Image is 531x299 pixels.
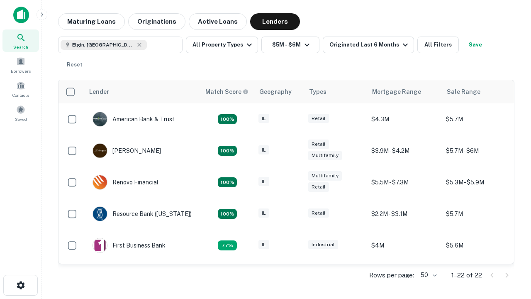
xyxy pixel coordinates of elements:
div: 50 [417,269,438,281]
img: picture [93,112,107,126]
div: Matching Properties: 4, hasApolloMatch: undefined [218,177,237,187]
div: Sale Range [447,87,480,97]
span: Search [13,44,28,50]
div: [PERSON_NAME] [93,143,161,158]
a: Borrowers [2,54,39,76]
button: Save your search to get updates of matches that match your search criteria. [462,37,489,53]
button: Lenders [250,13,300,30]
th: Geography [254,80,304,103]
th: Types [304,80,367,103]
th: Mortgage Range [367,80,442,103]
div: Retail [308,208,329,218]
button: All Filters [417,37,459,53]
td: $5.7M [442,198,516,230]
a: Saved [2,102,39,124]
button: All Property Types [186,37,258,53]
button: Originations [128,13,185,30]
td: $3.1M [367,261,442,293]
div: Types [309,87,326,97]
img: picture [93,144,107,158]
td: $3.9M - $4.2M [367,135,442,167]
div: Retail [308,182,329,192]
div: Matching Properties: 4, hasApolloMatch: undefined [218,146,237,156]
span: Elgin, [GEOGRAPHIC_DATA], [GEOGRAPHIC_DATA] [72,41,134,49]
div: Originated Last 6 Months [329,40,410,50]
td: $5.7M [442,103,516,135]
div: Resource Bank ([US_STATE]) [93,206,192,221]
div: Matching Properties: 4, hasApolloMatch: undefined [218,209,237,219]
td: $5.5M - $7.3M [367,167,442,198]
div: Renovo Financial [93,175,158,190]
span: Saved [15,116,27,123]
a: Search [2,29,39,52]
p: 1–22 of 22 [451,270,482,280]
div: IL [258,177,269,186]
div: IL [258,145,269,155]
p: Rows per page: [369,270,414,280]
div: Industrial [308,240,338,250]
th: Capitalize uses an advanced AI algorithm to match your search with the best lender. The match sco... [200,80,254,103]
td: $5.1M [442,261,516,293]
iframe: Chat Widget [490,206,531,246]
div: IL [258,114,269,123]
div: Multifamily [308,171,342,181]
div: Retail [308,140,329,149]
div: American Bank & Trust [93,112,175,127]
td: $4M [367,230,442,261]
h6: Match Score [205,87,247,96]
div: Mortgage Range [372,87,421,97]
div: Capitalize uses an advanced AI algorithm to match your search with the best lender. The match sco... [205,87,248,96]
td: $5.6M [442,230,516,261]
a: Contacts [2,78,39,100]
img: capitalize-icon.png [13,7,29,23]
div: Lender [89,87,109,97]
button: $5M - $6M [261,37,319,53]
button: Reset [61,56,88,73]
div: IL [258,240,269,250]
div: IL [258,208,269,218]
th: Lender [84,80,200,103]
div: Multifamily [308,151,342,160]
th: Sale Range [442,80,516,103]
div: First Business Bank [93,238,166,253]
td: $5.3M - $5.9M [442,167,516,198]
div: Retail [308,114,329,123]
div: Geography [259,87,292,97]
button: Active Loans [189,13,247,30]
img: picture [93,207,107,221]
span: Contacts [12,92,29,98]
img: picture [93,238,107,252]
span: Borrowers [11,68,31,74]
img: picture [93,175,107,189]
td: $4.3M [367,103,442,135]
div: Matching Properties: 7, hasApolloMatch: undefined [218,114,237,124]
button: Maturing Loans [58,13,125,30]
button: Originated Last 6 Months [323,37,414,53]
td: $2.2M - $3.1M [367,198,442,230]
td: $5.7M - $6M [442,135,516,167]
div: Matching Properties: 3, hasApolloMatch: undefined [218,240,237,250]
